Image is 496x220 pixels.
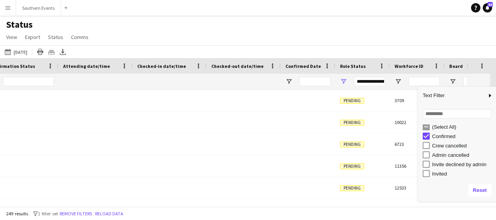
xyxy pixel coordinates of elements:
[487,2,493,7] span: 60
[432,143,494,149] div: Crew cancelled
[340,120,364,126] span: Pending
[48,34,63,41] span: Status
[35,47,45,57] app-action-btn: Print
[71,34,89,41] span: Comms
[418,89,487,102] span: Text Filter
[58,209,94,218] button: Remove filters
[137,63,186,69] span: Checked-in date/time
[3,47,29,57] button: [DATE]
[16,0,61,16] button: Southern Events
[390,112,445,133] div: 10022
[432,161,494,167] div: Invite declined by admin
[45,32,66,42] a: Status
[299,77,331,86] input: Confirmed Date Filter Input
[432,171,494,177] div: Invited
[395,78,402,85] button: Open Filter Menu
[340,98,364,104] span: Pending
[38,211,58,216] span: 1 filter set
[423,109,491,119] input: Search filter values
[63,63,110,69] span: Attending date/time
[418,122,496,188] div: Filter List
[483,3,492,12] a: 60
[409,77,440,86] input: Workforce ID Filter Input
[418,87,496,201] div: Column Filter
[390,90,445,111] div: 3709
[340,163,364,169] span: Pending
[390,155,445,177] div: 11356
[3,77,54,86] input: Confirmation Status Filter Input
[449,63,463,69] span: Board
[22,32,43,42] a: Export
[468,184,491,197] button: Reset
[432,124,494,130] div: (Select All)
[68,32,92,42] a: Comms
[58,47,67,57] app-action-btn: Export XLSX
[3,32,20,42] a: View
[390,177,445,199] div: 12533
[340,78,347,85] button: Open Filter Menu
[285,63,321,69] span: Confirmed Date
[340,142,364,147] span: Pending
[449,78,456,85] button: Open Filter Menu
[395,63,423,69] span: Workforce ID
[390,133,445,155] div: 6723
[340,63,366,69] span: Role Status
[432,133,494,139] div: Confirmed
[340,185,364,191] span: Pending
[432,152,494,158] div: Admin cancelled
[94,209,125,218] button: Reload data
[211,63,264,69] span: Checked-out date/time
[47,47,56,57] app-action-btn: Crew files as ZIP
[285,78,292,85] button: Open Filter Menu
[6,34,17,41] span: View
[25,34,40,41] span: Export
